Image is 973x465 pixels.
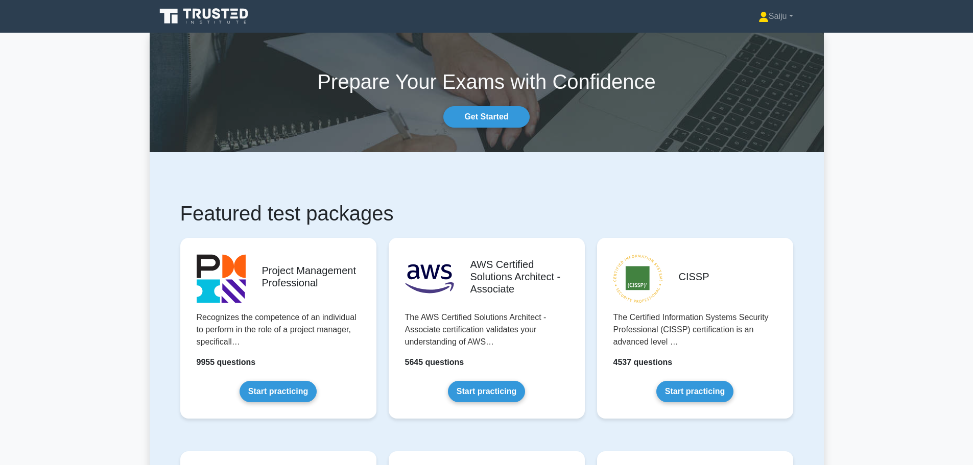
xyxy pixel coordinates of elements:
[240,381,317,402] a: Start practicing
[150,69,824,94] h1: Prepare Your Exams with Confidence
[443,106,529,128] a: Get Started
[656,381,733,402] a: Start practicing
[180,201,793,226] h1: Featured test packages
[734,6,818,27] a: Saiju
[448,381,525,402] a: Start practicing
